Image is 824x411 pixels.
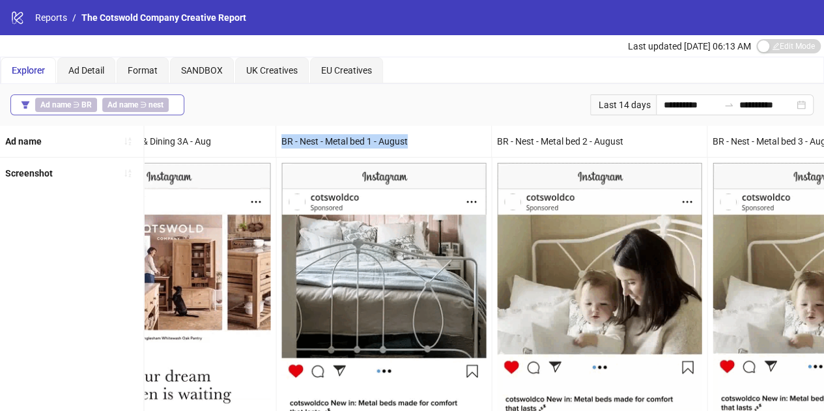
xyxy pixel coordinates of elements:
span: ∋ [102,98,169,112]
li: / [72,10,76,25]
span: ∋ [35,98,97,112]
div: BR - Nest - Kitchen & Dining 3A - Aug [61,126,276,157]
span: UK Creatives [246,65,298,76]
span: EU Creatives [321,65,372,76]
a: Reports [33,10,70,25]
b: Ad name [40,100,71,109]
div: BR - Nest - Metal bed 1 - August [276,126,491,157]
b: nest [149,100,163,109]
span: SANDBOX [181,65,223,76]
span: filter [21,100,30,109]
b: Ad name [5,136,42,147]
b: Ad name [107,100,138,109]
b: Screenshot [5,168,53,178]
span: Last updated [DATE] 06:13 AM [628,41,751,51]
span: Ad Detail [68,65,104,76]
span: swap-right [724,100,734,110]
div: BR - Nest - Metal bed 2 - August [492,126,707,157]
span: sort-ascending [123,137,132,146]
span: Format [128,65,158,76]
span: sort-ascending [123,169,132,178]
span: Explorer [12,65,45,76]
div: Last 14 days [590,94,656,115]
span: The Cotswold Company Creative Report [81,12,246,23]
button: Ad name ∋ BRAd name ∋ nest [10,94,184,115]
span: to [724,100,734,110]
b: BR [81,100,92,109]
